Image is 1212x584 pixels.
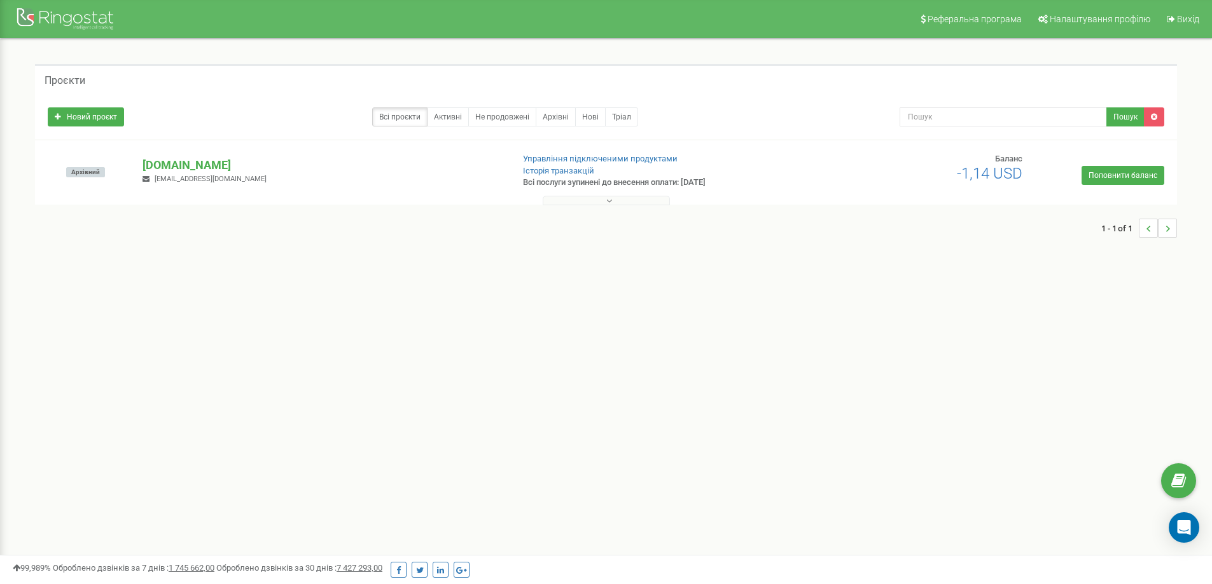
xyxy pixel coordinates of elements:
[995,154,1022,163] span: Баланс
[900,107,1107,126] input: Пошук
[957,165,1022,182] span: -1,14 USD
[1169,512,1199,543] div: Open Intercom Messenger
[13,563,51,573] span: 99,989%
[523,166,594,175] a: Історія транзакцій
[1101,206,1177,250] nav: ...
[216,563,382,573] span: Оброблено дзвінків за 30 днів :
[1082,166,1164,185] a: Поповнити баланс
[523,154,678,163] a: Управління підключеними продуктами
[1106,107,1145,126] button: Пошук
[45,75,85,86] h5: Проєкти
[155,175,267,183] span: [EMAIL_ADDRESS][DOMAIN_NAME]
[427,107,469,126] a: Активні
[66,167,105,177] span: Архівний
[536,107,576,126] a: Архівні
[1101,219,1139,238] span: 1 - 1 of 1
[1177,14,1199,24] span: Вихід
[468,107,536,126] a: Не продовжені
[523,177,788,189] p: Всі послуги зупинені до внесення оплати: [DATE]
[372,107,428,126] a: Всі проєкти
[169,563,214,573] u: 1 745 662,00
[1050,14,1150,24] span: Налаштування профілю
[605,107,638,126] a: Тріал
[53,563,214,573] span: Оброблено дзвінків за 7 днів :
[928,14,1022,24] span: Реферальна програма
[337,563,382,573] u: 7 427 293,00
[575,107,606,126] a: Нові
[143,157,502,173] p: [DOMAIN_NAME]
[48,107,124,126] a: Новий проєкт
